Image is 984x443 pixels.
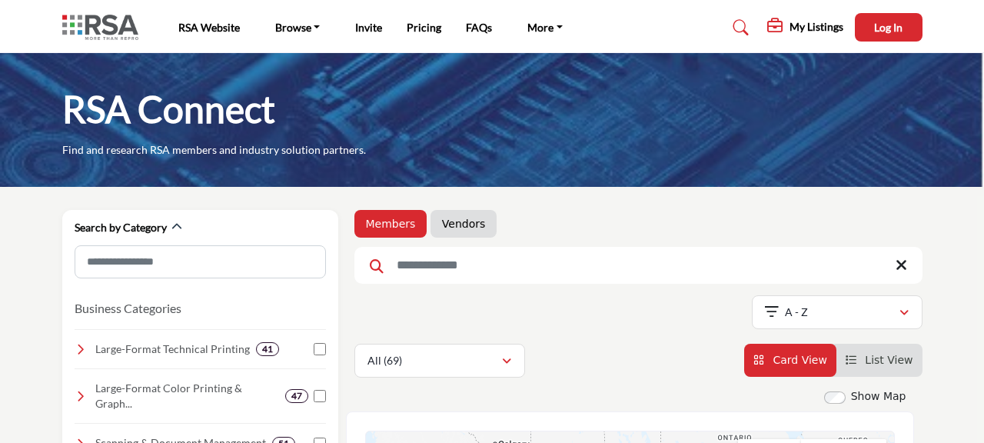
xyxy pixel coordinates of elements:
[314,390,326,402] input: Select Large-Format Color Printing & Graphics checkbox
[62,142,366,158] p: Find and research RSA members and industry solution partners.
[285,389,308,403] div: 47 Results For Large-Format Color Printing & Graphics
[718,15,759,40] a: Search
[865,354,913,366] span: List View
[466,21,492,34] a: FAQs
[262,344,273,355] b: 41
[790,20,843,34] h5: My Listings
[354,247,922,284] input: Search Keyword
[354,344,525,378] button: All (69)
[264,17,331,38] a: Browse
[256,342,279,356] div: 41 Results For Large-Format Technical Printing
[517,17,573,38] a: More
[75,299,181,318] button: Business Categories
[75,245,326,278] input: Search Category
[367,353,402,368] p: All (69)
[62,15,146,40] img: Site Logo
[753,354,827,366] a: View Card
[62,85,275,133] h1: RSA Connect
[744,344,836,377] li: Card View
[836,344,922,377] li: List View
[366,216,416,231] a: Members
[291,391,302,401] b: 47
[752,295,922,329] button: A - Z
[442,216,485,231] a: Vendors
[75,220,167,235] h2: Search by Category
[851,388,906,405] label: Show Map
[785,305,808,320] p: A - Z
[407,21,441,34] a: Pricing
[178,21,240,34] a: RSA Website
[874,21,903,34] span: Log In
[846,354,913,366] a: View List
[95,381,279,411] h4: Large-Format Color Printing & Graphics: Banners, posters, vehicle wraps, and presentation graphics.
[773,354,826,366] span: Card View
[314,343,326,355] input: Select Large-Format Technical Printing checkbox
[95,341,250,357] h4: Large-Format Technical Printing: High-quality printing for blueprints, construction and architect...
[855,13,922,42] button: Log In
[355,21,382,34] a: Invite
[767,18,843,37] div: My Listings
